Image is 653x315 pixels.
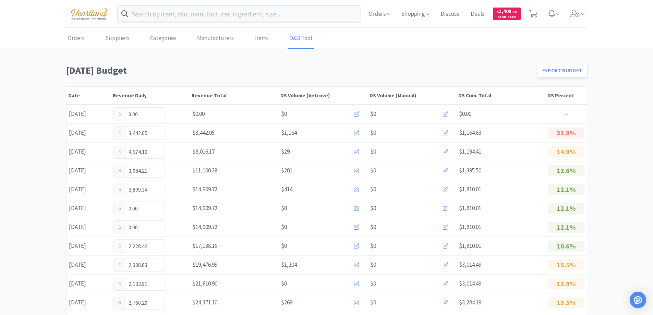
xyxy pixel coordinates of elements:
img: cad7bdf275c640399d9c6e0c56f98fd2_10.png [66,4,112,23]
a: Orders [66,28,86,49]
span: $14,909.72 [192,223,217,231]
span: $0 [281,222,287,232]
span: $1,810.01 [459,223,481,231]
span: $1,204 [281,260,297,269]
div: [DATE] [66,258,111,272]
a: Export Budget [537,64,587,77]
span: $3,284.19 [459,299,481,306]
span: $1,810.01 [459,242,481,250]
div: Open Intercom Messenger [630,292,646,308]
span: $1,164 [281,128,297,137]
a: Items [253,28,270,49]
span: $269 [281,298,292,307]
a: Manufacturers [195,28,235,49]
p: 13.9% [548,278,584,289]
span: Cash Back [497,15,517,20]
h1: [DATE] Budget [66,63,533,78]
div: [DATE] [66,220,111,234]
span: $1,395.50 [459,167,481,174]
div: Date [68,92,109,99]
span: $21,610.90 [192,280,217,287]
span: $11,100.38 [192,167,217,174]
span: $1,810.01 [459,185,481,193]
span: $0 [281,279,287,288]
span: $0.00 [459,110,471,118]
p: 15.5% [548,259,584,270]
div: DS Volume (Manual) [370,92,455,99]
span: $14,909.72 [192,185,217,193]
span: $ [497,10,499,14]
p: 10.6% [548,241,584,252]
span: $0 [370,109,376,119]
span: $201 [281,166,292,175]
span: $1,164.83 [459,129,481,136]
span: $0 [281,204,287,213]
p: 13.5% [548,297,584,308]
span: $1,194.41 [459,148,481,155]
span: $0 [370,241,376,251]
span: $0.00 [192,110,205,118]
p: - [548,109,584,119]
div: [DATE] [66,295,111,310]
a: Deals [468,11,487,17]
p: 12.1% [548,222,584,233]
div: [DATE] [66,277,111,291]
span: $24,371.10 [192,299,217,306]
input: Search by item, sku, manufacturer, ingredient, size... [118,6,360,22]
p: 12.1% [548,203,584,214]
p: 12.1% [548,184,584,195]
div: Revenue Daily [113,92,188,99]
div: Revenue Total [192,92,277,99]
a: Categories [148,28,178,49]
a: Discuss [438,11,462,17]
div: [DATE] [66,163,111,178]
div: [DATE] [66,239,111,253]
span: $0 [370,279,376,288]
span: $1,810.01 [459,204,481,212]
span: $17,138.16 [192,242,217,250]
span: $0 [370,185,376,194]
span: $29 [281,147,290,156]
div: DS Percent [547,92,585,99]
span: $414 [281,185,292,194]
span: $0 [281,109,287,119]
div: [DATE] [66,201,111,215]
p: 14.9% [548,146,584,157]
span: 1,408 [497,8,517,14]
span: $3,442.05 [192,129,215,136]
span: $0 [370,204,376,213]
span: . 30 [511,10,517,14]
span: $3,014.49 [459,261,481,268]
a: $1,408.30Cash Back [493,4,521,23]
span: $8,016.17 [192,148,215,155]
div: [DATE] [66,107,111,121]
span: $0 [370,147,376,156]
div: DS Cum. Total [458,92,544,99]
span: $3,014.49 [459,280,481,287]
p: 33.8% [548,128,584,138]
span: $0 [370,260,376,269]
span: $0 [370,298,376,307]
span: $19,476.99 [192,261,217,268]
span: $0 [281,241,287,251]
span: $14,909.72 [192,204,217,212]
a: D&S Tool [288,28,314,49]
a: Suppliers [104,28,131,49]
span: $0 [370,128,376,137]
span: $0 [370,166,376,175]
span: $0 [370,222,376,232]
div: DS Volume (Vetcove) [280,92,366,99]
div: [DATE] [66,145,111,159]
div: [DATE] [66,182,111,196]
p: 12.6% [548,165,584,176]
div: [DATE] [66,126,111,140]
